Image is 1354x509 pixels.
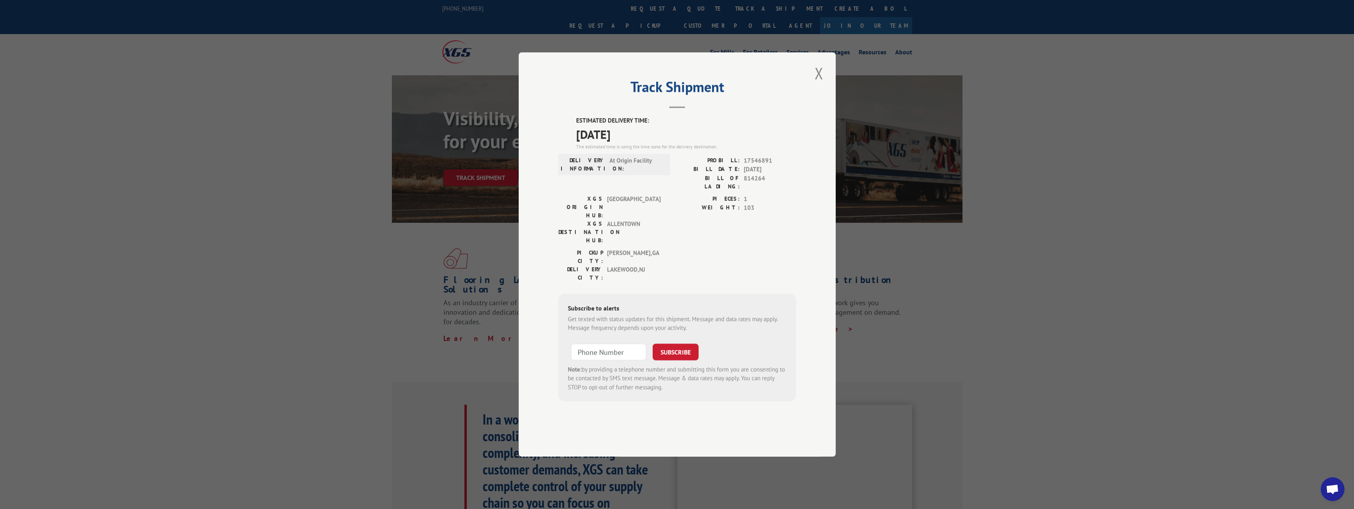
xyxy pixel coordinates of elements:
label: ESTIMATED DELIVERY TIME: [576,116,796,125]
div: by providing a telephone number and submitting this form you are consenting to be contacted by SM... [568,365,787,392]
span: [DATE] [744,165,796,174]
strong: Note: [568,365,582,373]
label: XGS DESTINATION HUB: [558,220,603,245]
span: 17546891 [744,156,796,165]
button: Close modal [812,62,826,84]
label: DELIVERY CITY: [558,265,603,282]
span: [GEOGRAPHIC_DATA] [607,195,661,220]
button: SUBSCRIBE [653,344,699,360]
label: BILL OF LADING: [677,174,740,191]
span: ALLENTOWN [607,220,661,245]
h2: Track Shipment [558,81,796,96]
input: Phone Number [571,344,646,360]
span: At Origin Facility [609,156,663,173]
span: [DATE] [576,125,796,143]
label: PICKUP CITY: [558,249,603,265]
label: XGS ORIGIN HUB: [558,195,603,220]
label: PIECES: [677,195,740,204]
label: WEIGHT: [677,203,740,212]
label: PROBILL: [677,156,740,165]
span: [PERSON_NAME] , GA [607,249,661,265]
label: DELIVERY INFORMATION: [561,156,605,173]
a: Open chat [1321,477,1344,501]
span: LAKEWOOD , NJ [607,265,661,282]
div: Subscribe to alerts [568,303,787,315]
span: 814264 [744,174,796,191]
div: The estimated time is using the time zone for the delivery destination. [576,143,796,150]
span: 103 [744,203,796,212]
label: BILL DATE: [677,165,740,174]
span: 1 [744,195,796,204]
div: Get texted with status updates for this shipment. Message and data rates may apply. Message frequ... [568,315,787,333]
